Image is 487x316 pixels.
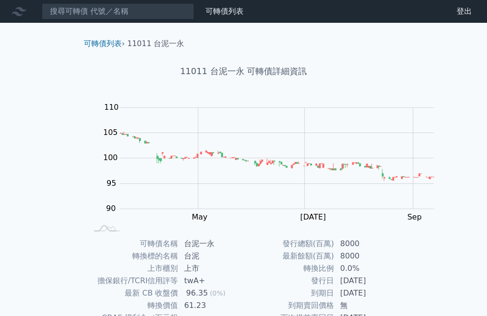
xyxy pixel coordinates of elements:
[243,250,334,262] td: 最新餘額(百萬)
[334,262,399,275] td: 0.0%
[88,238,178,250] td: 可轉債名稱
[178,275,243,287] td: twA+
[243,238,334,250] td: 發行總額(百萬)
[243,287,334,299] td: 到期日
[243,299,334,312] td: 到期賣回價格
[334,287,399,299] td: [DATE]
[300,212,326,221] tspan: [DATE]
[84,38,125,49] li: ›
[334,275,399,287] td: [DATE]
[449,4,479,19] a: 登出
[98,103,448,222] g: Chart
[243,262,334,275] td: 轉換比例
[88,250,178,262] td: 轉換標的名稱
[192,212,207,221] tspan: May
[88,262,178,275] td: 上市櫃別
[42,3,194,19] input: 搜尋可轉債 代號／名稱
[407,212,421,221] tspan: Sep
[88,299,178,312] td: 轉換價值
[210,289,225,297] span: (0%)
[178,250,243,262] td: 台泥
[334,299,399,312] td: 無
[334,250,399,262] td: 8000
[88,287,178,299] td: 最新 CB 收盤價
[104,103,119,112] tspan: 110
[106,204,116,213] tspan: 90
[84,39,122,48] a: 可轉債列表
[205,7,243,16] a: 可轉債列表
[178,299,243,312] td: 61.23
[178,238,243,250] td: 台泥一永
[178,262,243,275] td: 上市
[88,275,178,287] td: 擔保銀行/TCRI信用評等
[103,153,118,162] tspan: 100
[334,238,399,250] td: 8000
[107,179,116,188] tspan: 95
[127,38,185,49] li: 11011 台泥一永
[184,287,210,299] div: 96.35
[103,128,118,137] tspan: 105
[243,275,334,287] td: 發行日
[76,65,411,78] h1: 11011 台泥一永 可轉債詳細資訊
